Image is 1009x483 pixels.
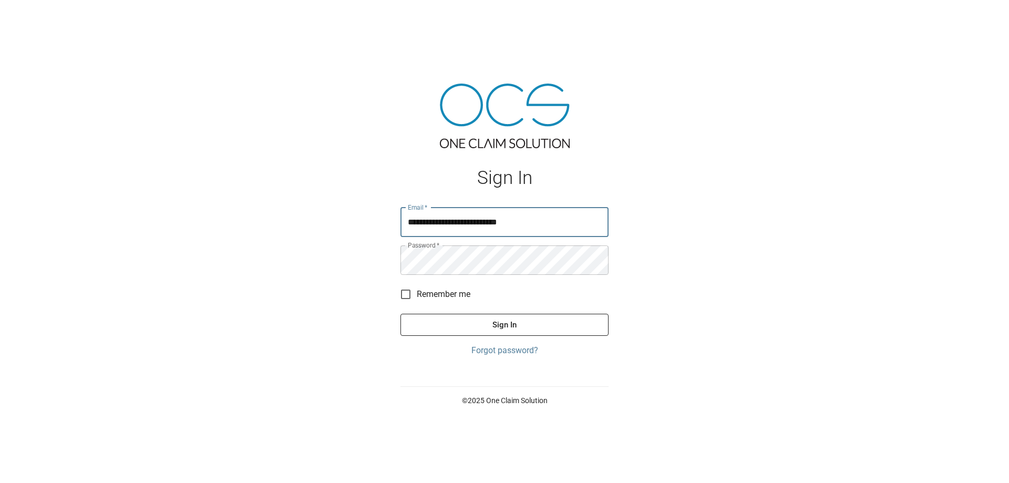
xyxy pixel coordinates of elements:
[13,6,55,27] img: ocs-logo-white-transparent.png
[400,344,609,357] a: Forgot password?
[408,203,428,212] label: Email
[417,288,470,301] span: Remember me
[400,314,609,336] button: Sign In
[400,167,609,189] h1: Sign In
[400,395,609,406] p: © 2025 One Claim Solution
[408,241,439,250] label: Password
[440,84,570,148] img: ocs-logo-tra.png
